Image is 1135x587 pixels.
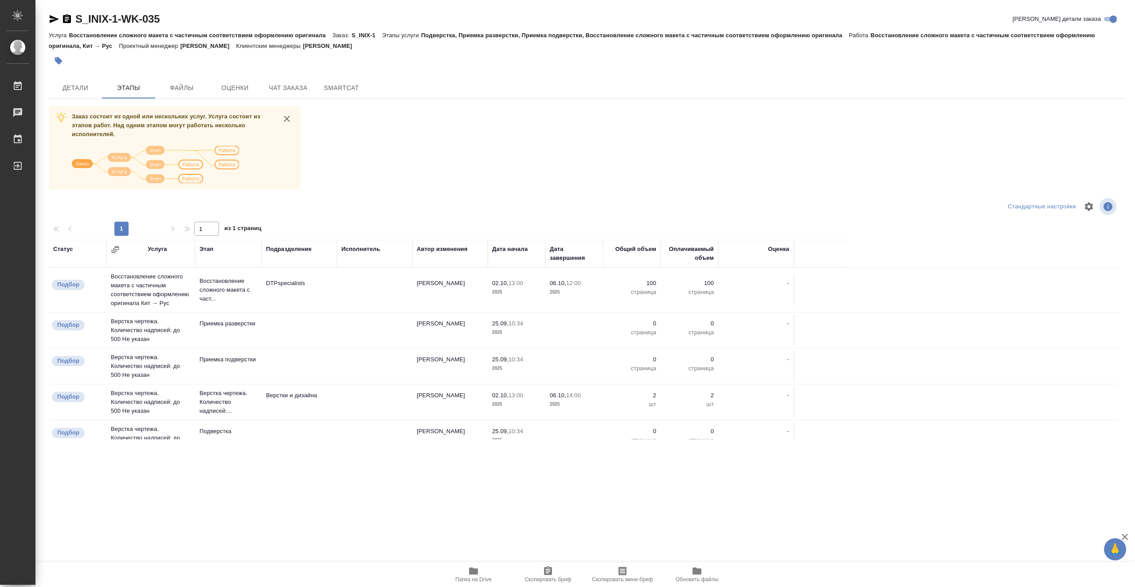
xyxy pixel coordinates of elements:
[280,112,294,125] button: close
[49,14,59,24] button: Скопировать ссылку для ЯМессенджера
[333,32,352,39] p: Заказ:
[200,389,257,415] p: Верстка чертежа. Количество надписей:...
[509,428,523,434] p: 10:34
[665,279,714,288] p: 100
[787,428,789,434] a: -
[492,320,509,327] p: 25.09,
[200,277,257,303] p: Восстановление сложного макета с част...
[262,387,337,418] td: Верстки и дизайна
[768,245,789,254] div: Оценка
[665,319,714,328] p: 0
[550,288,599,297] p: 2025
[320,82,363,94] span: SmartCat
[180,43,236,49] p: [PERSON_NAME]
[492,436,541,445] p: 2025
[1104,538,1126,560] button: 🙏
[200,319,257,328] p: Приемка разверстки
[412,423,488,454] td: [PERSON_NAME]
[509,320,523,327] p: 10:34
[412,387,488,418] td: [PERSON_NAME]
[421,32,849,39] p: Подверстка, Приемка разверстки, Приемка подверстки, Восстановление сложного макета с частичным со...
[57,392,79,401] p: Подбор
[665,427,714,436] p: 0
[665,288,714,297] p: страница
[72,113,260,137] span: Заказ состоит из одной или нескольких услуг. Услуга состоит из этапов работ. Над одним этапом мог...
[550,400,599,409] p: 2025
[607,400,656,409] p: шт
[1013,15,1101,23] span: [PERSON_NAME] детали заказа
[49,51,68,70] button: Добавить тэг
[107,82,150,94] span: Этапы
[303,43,359,49] p: [PERSON_NAME]
[492,280,509,286] p: 02.10,
[492,364,541,373] p: 2025
[200,355,257,364] p: Приемка подверстки
[412,351,488,382] td: [PERSON_NAME]
[341,245,380,254] div: Исполнитель
[111,245,120,254] button: Сгруппировать
[492,288,541,297] p: 2025
[607,328,656,337] p: страница
[106,313,195,348] td: Верстка чертежа. Количество надписей: до 500 Не указан
[49,32,69,39] p: Услуга
[412,315,488,346] td: [PERSON_NAME]
[106,420,195,456] td: Верстка чертежа. Количество надписей: до 500 Не указан
[787,356,789,363] a: -
[160,82,203,94] span: Файлы
[665,328,714,337] p: страница
[566,280,581,286] p: 12:00
[665,400,714,409] p: шт
[665,364,714,373] p: страница
[492,356,509,363] p: 25.09,
[262,274,337,305] td: DTPspecialists
[382,32,421,39] p: Этапы услуги
[492,392,509,399] p: 02.10,
[550,245,599,262] div: Дата завершения
[1006,200,1078,214] div: split button
[492,400,541,409] p: 2025
[787,392,789,399] a: -
[214,82,256,94] span: Оценки
[352,32,382,39] p: S_INIX-1
[492,328,541,337] p: 2025
[266,245,312,254] div: Подразделение
[53,245,73,254] div: Статус
[1100,198,1118,215] span: Посмотреть информацию
[1078,196,1100,217] span: Настроить таблицу
[492,428,509,434] p: 25.09,
[509,356,523,363] p: 10:34
[106,384,195,420] td: Верстка чертежа. Количество надписей: до 500 Не указан
[607,391,656,400] p: 2
[417,245,467,254] div: Автор изменения
[509,392,523,399] p: 13:00
[607,279,656,288] p: 100
[665,245,714,262] div: Оплачиваемый объем
[566,392,581,399] p: 14:00
[607,427,656,436] p: 0
[849,32,871,39] p: Работа
[550,280,566,286] p: 06.10,
[607,355,656,364] p: 0
[550,392,566,399] p: 06.10,
[787,280,789,286] a: -
[200,245,213,254] div: Этап
[57,321,79,329] p: Подбор
[57,428,79,437] p: Подбор
[615,245,656,254] div: Общий объем
[665,391,714,400] p: 2
[69,32,332,39] p: Восстановление сложного макета с частичным соответствием оформлению оригинала
[236,43,303,49] p: Клиентские менеджеры
[62,14,72,24] button: Скопировать ссылку
[1108,540,1123,559] span: 🙏
[267,82,309,94] span: Чат заказа
[665,436,714,445] p: страница
[57,280,79,289] p: Подбор
[148,245,167,254] div: Услуга
[607,288,656,297] p: страница
[607,364,656,373] p: страница
[200,427,257,436] p: Подверстка
[665,355,714,364] p: 0
[57,356,79,365] p: Подбор
[607,319,656,328] p: 0
[119,43,180,49] p: Проектный менеджер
